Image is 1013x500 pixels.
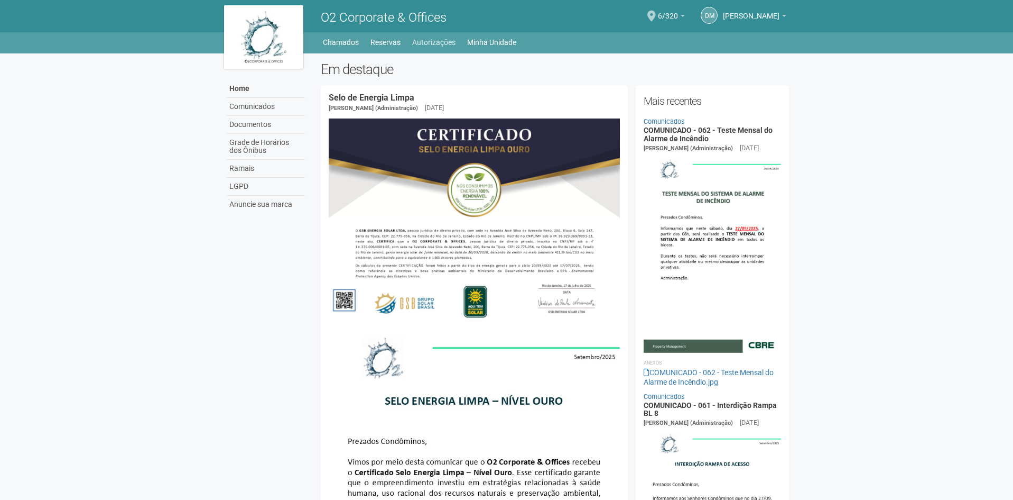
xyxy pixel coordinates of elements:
a: Chamados [323,35,359,50]
a: [PERSON_NAME] [723,13,786,22]
img: logo.jpg [224,5,303,69]
a: COMUNICADO - 062 - Teste Mensal do Alarme de Incêndio [644,126,773,142]
a: Comunicados [227,98,305,116]
a: Grade de Horários dos Ônibus [227,134,305,160]
span: 6/320 [658,2,678,20]
a: Comunicados [644,117,685,125]
a: DM [701,7,718,24]
h2: Mais recentes [644,93,782,109]
a: Anuncie sua marca [227,196,305,213]
div: [DATE] [740,143,759,153]
a: 6/320 [658,13,685,22]
span: O2 Corporate & Offices [321,10,447,25]
div: [DATE] [740,418,759,428]
a: Selo de Energia Limpa [329,93,414,103]
a: Home [227,80,305,98]
img: COMUNICADO%20-%20054%20-%20Selo%20de%20Energia%20Limpa%20-%20P%C3%A1g.%202.jpg [329,119,620,325]
span: Daniela Monteiro Teixeira Mendes [723,2,779,20]
a: Ramais [227,160,305,178]
a: COMUNICADO - 062 - Teste Mensal do Alarme de Incêndio.jpg [644,368,774,386]
span: [PERSON_NAME] (Administração) [644,145,733,152]
a: COMUNICADO - 061 - Interdição Rampa BL 8 [644,401,777,417]
a: Minha Unidade [467,35,516,50]
img: COMUNICADO%20-%20062%20-%20Teste%20Mensal%20do%20Alarme%20de%20Inc%C3%AAndio.jpg [644,153,782,352]
h2: Em destaque [321,61,789,77]
a: Reservas [370,35,401,50]
li: Anexos [644,358,782,368]
a: Documentos [227,116,305,134]
div: [DATE] [425,103,444,113]
span: [PERSON_NAME] (Administração) [644,420,733,426]
a: Autorizações [412,35,456,50]
a: Comunicados [644,393,685,401]
span: [PERSON_NAME] (Administração) [329,105,418,112]
a: LGPD [227,178,305,196]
